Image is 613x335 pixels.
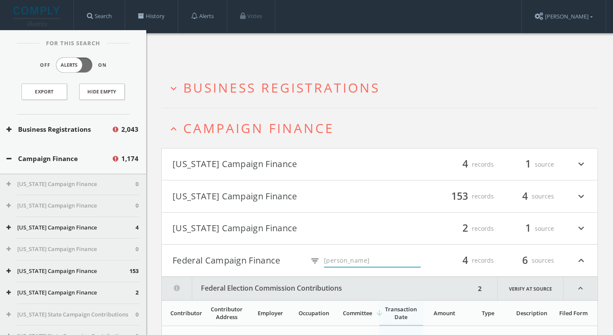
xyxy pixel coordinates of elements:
i: arrow_downward [375,309,384,317]
span: 2 [459,221,472,236]
span: On [98,62,107,69]
span: 0 [136,180,139,189]
img: illumis [13,6,62,26]
div: Description [514,309,548,317]
span: 6 [518,253,532,268]
button: Federal Campaign Finance [173,253,305,268]
span: 0 [136,245,139,254]
button: [US_STATE] Campaign Finance [6,245,136,254]
div: 2 [475,277,484,300]
span: 0 [136,310,139,319]
span: 4 [459,253,472,268]
div: Filed Form [558,309,589,317]
div: Committee [340,309,374,317]
span: 153 [447,189,472,204]
div: records [442,221,494,236]
button: Campaign Finance [6,154,111,164]
button: Hide Empty [79,84,125,100]
button: expand_lessCampaign Finance [168,121,598,135]
i: filter_list [310,256,320,266]
span: Business Registrations [183,79,380,96]
input: type to filter [324,254,421,268]
i: expand_more [576,157,587,172]
div: Contributor [170,309,200,317]
div: Transaction Date [384,305,418,321]
button: [US_STATE] Campaign Finance [6,202,136,210]
span: 1 [521,221,535,236]
span: 1 [521,157,535,172]
div: source [502,221,554,236]
button: [US_STATE] Campaign Finance [173,157,380,172]
div: Occupation [297,309,331,317]
span: 4 [136,223,139,232]
button: [US_STATE] Campaign Finance [6,267,129,276]
button: Business Registrations [6,124,111,134]
div: records [442,157,494,172]
span: 4 [518,189,532,204]
i: expand_less [576,253,587,268]
div: records [442,253,494,268]
a: Verify at source [497,277,564,300]
div: sources [502,253,554,268]
i: expand_less [564,277,598,300]
button: [US_STATE] Campaign Finance [173,189,380,204]
i: expand_less [168,123,179,135]
span: 4 [459,157,472,172]
button: [US_STATE] State Campaign Contributions [6,310,136,319]
i: expand_more [576,221,587,236]
button: [US_STATE] Campaign Finance [173,221,380,236]
span: 0 [136,202,139,210]
button: [US_STATE] Campaign Finance [6,288,136,297]
span: Off [40,62,50,69]
div: Amount [428,309,462,317]
div: Type [471,309,505,317]
button: [US_STATE] Campaign Finance [6,223,136,232]
span: Campaign Finance [183,119,334,137]
button: expand_moreBusiness Registrations [168,81,598,95]
span: 153 [129,267,139,276]
span: 1,174 [121,154,139,164]
div: source [502,157,554,172]
div: Contributor Address [209,305,243,321]
span: For This Search [40,39,107,48]
span: 2 [136,288,139,297]
i: expand_more [168,83,179,94]
i: expand_more [576,189,587,204]
div: records [442,189,494,204]
div: Employer [253,309,287,317]
a: Export [22,84,67,100]
span: 2,043 [121,124,139,134]
div: sources [502,189,554,204]
button: [US_STATE] Campaign Finance [6,180,136,189]
button: Federal Election Commission Contributions [162,277,475,300]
